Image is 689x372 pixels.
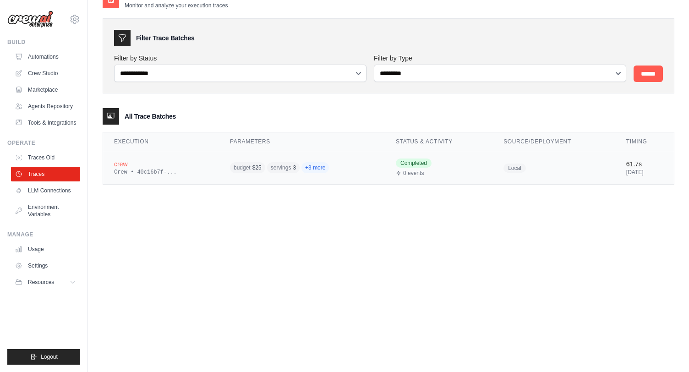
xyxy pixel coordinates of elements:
div: Manage [7,231,80,238]
label: Filter by Status [114,54,366,63]
div: Build [7,38,80,46]
span: $25 [252,164,262,171]
div: 61.7s [626,159,663,169]
p: Monitor and analyze your execution traces [125,2,228,9]
th: Execution [103,132,219,151]
label: Filter by Type [374,54,626,63]
div: budget: $25, servings: 3, meal_name: Chicken Stir Fry, cooking_skill: intermediate, dietary_restr... [230,161,374,175]
img: Logo [7,11,53,28]
th: Parameters [219,132,385,151]
span: Logout [41,353,58,361]
a: Settings [11,258,80,273]
span: +3 more [301,162,329,173]
span: servings [271,164,291,171]
a: Crew Studio [11,66,80,81]
span: 0 events [403,170,424,177]
span: Resources [28,279,54,286]
a: Traces Old [11,150,80,165]
h3: Filter Trace Batches [136,33,194,43]
a: Environment Variables [11,200,80,222]
th: Timing [615,132,674,151]
span: budget [234,164,251,171]
a: Tools & Integrations [11,115,80,130]
div: Operate [7,139,80,147]
button: Logout [7,349,80,365]
a: Traces [11,167,80,181]
a: LLM Connections [11,183,80,198]
span: Local [503,164,526,173]
span: Completed [396,159,432,168]
span: 3 [293,164,296,171]
a: Marketplace [11,82,80,97]
th: Source/Deployment [492,132,615,151]
a: Agents Repository [11,99,80,114]
button: Resources [11,275,80,290]
h3: All Trace Batches [125,112,176,121]
div: [DATE] [626,169,663,176]
a: Usage [11,242,80,257]
a: Automations [11,49,80,64]
div: Crew • 40c16b7f-... [114,169,208,176]
th: Status & Activity [385,132,492,151]
div: crew [114,159,208,169]
tr: View details for crew execution [103,151,674,185]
